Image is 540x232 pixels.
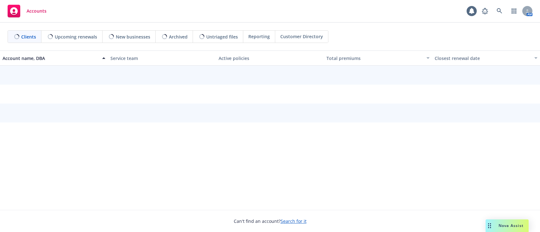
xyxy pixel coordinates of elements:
[281,218,307,224] a: Search for it
[486,219,493,232] div: Drag to move
[5,2,49,20] a: Accounts
[169,33,188,40] span: Archived
[248,33,270,40] span: Reporting
[486,219,529,232] button: Nova Assist
[234,218,307,224] span: Can't find an account?
[326,55,422,62] div: Total premiums
[499,223,524,228] span: Nova Assist
[219,55,321,62] div: Active policies
[27,9,47,14] span: Accounts
[21,33,36,40] span: Clients
[508,5,520,17] a: Switch app
[324,51,432,66] button: Total premiums
[435,55,531,62] div: Closest renewal date
[280,33,323,40] span: Customer Directory
[55,33,97,40] span: Upcoming renewals
[110,55,213,62] div: Service team
[3,55,98,62] div: Account name, DBA
[493,5,506,17] a: Search
[116,33,150,40] span: New businesses
[479,5,491,17] a: Report a Bug
[216,51,324,66] button: Active policies
[206,33,238,40] span: Untriaged files
[432,51,540,66] button: Closest renewal date
[108,51,216,66] button: Service team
